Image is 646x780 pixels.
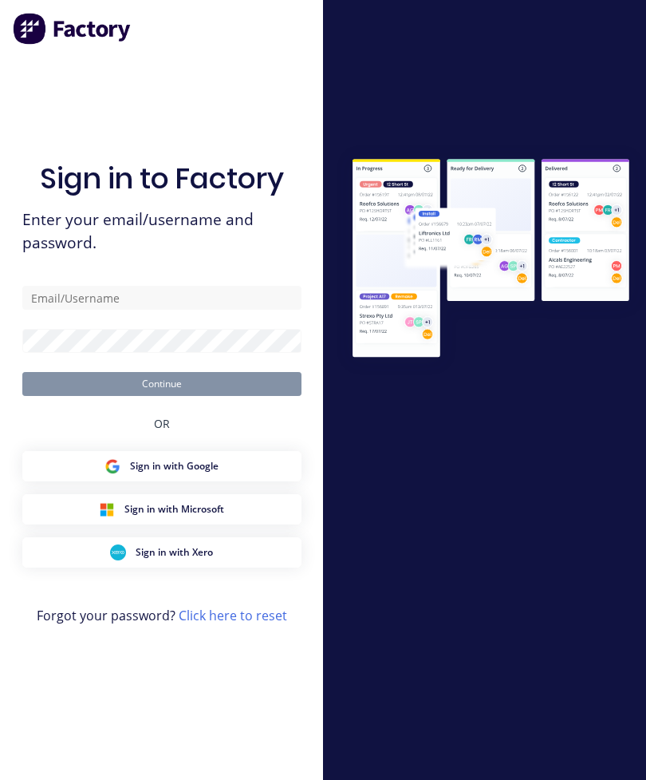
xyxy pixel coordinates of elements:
span: Forgot your password? [37,606,287,625]
img: Microsoft Sign in [99,501,115,517]
span: Sign in with Xero [136,545,213,560]
button: Continue [22,372,301,396]
span: Enter your email/username and password. [22,208,301,255]
a: Click here to reset [179,607,287,624]
img: Factory [13,13,132,45]
span: Sign in with Microsoft [124,502,224,517]
button: Xero Sign inSign in with Xero [22,537,301,568]
img: Xero Sign in [110,544,126,560]
div: OR [154,396,170,451]
img: Google Sign in [104,458,120,474]
button: Microsoft Sign inSign in with Microsoft [22,494,301,525]
input: Email/Username [22,286,301,310]
h1: Sign in to Factory [40,161,284,196]
img: Sign in [336,144,646,375]
span: Sign in with Google [130,459,219,473]
button: Google Sign inSign in with Google [22,451,301,481]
